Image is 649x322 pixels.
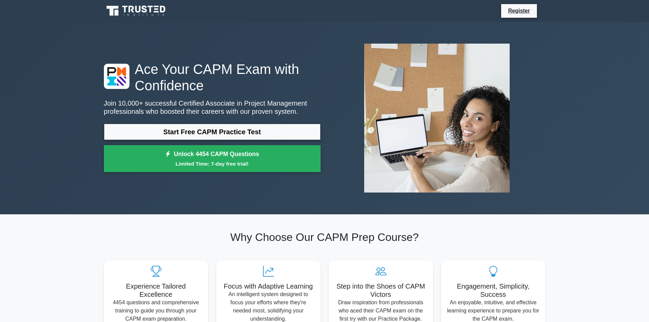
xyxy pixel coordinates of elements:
[104,124,321,140] a: Start Free CAPM Practice Test
[334,282,428,298] h5: Step into the Shoes of CAPM Victors
[104,99,321,116] p: Join 10,000+ successful Certified Associate in Project Management professionals who boosted their...
[109,282,203,298] h5: Experience Tailored Excellence
[222,282,315,290] h5: Focus with Adaptive Learning
[104,231,545,244] h2: Why Choose Our CAPM Prep Course?
[447,282,540,298] h5: Engagement, Simplicity, Success
[104,61,321,94] h1: Ace Your CAPM Exam with Confidence
[104,145,321,172] a: Unlock 4454 CAPM QuestionsLimited Time: 7-day free trial!
[112,160,312,168] small: Limited Time: 7-day free trial!
[504,6,534,15] a: Register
